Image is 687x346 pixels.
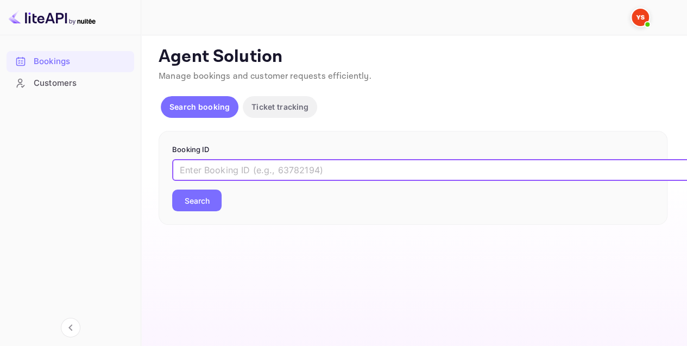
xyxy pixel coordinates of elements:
button: Collapse navigation [61,318,80,337]
a: Customers [7,73,134,93]
p: Agent Solution [159,46,667,68]
p: Booking ID [172,144,654,155]
div: Customers [34,77,129,90]
p: Search booking [169,101,230,112]
button: Search [172,190,222,211]
span: Manage bookings and customer requests efficiently. [159,71,371,82]
a: Bookings [7,51,134,71]
img: Yandex Support [632,9,649,26]
div: Bookings [7,51,134,72]
p: Ticket tracking [251,101,308,112]
div: Bookings [34,55,129,68]
img: LiteAPI logo [9,9,96,26]
div: Customers [7,73,134,94]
